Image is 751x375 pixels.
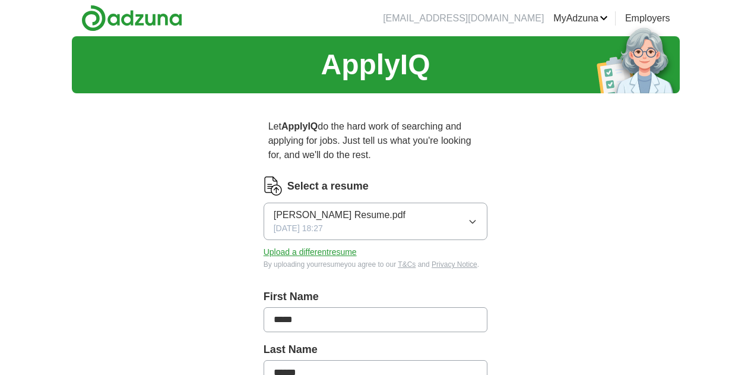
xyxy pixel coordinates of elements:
a: Employers [625,11,670,26]
div: By uploading your resume you agree to our and . [264,259,488,270]
button: Upload a differentresume [264,246,357,259]
a: Privacy Notice [432,260,477,269]
label: First Name [264,289,488,305]
button: [PERSON_NAME] Resume.pdf[DATE] 18:27 [264,203,488,240]
span: [DATE] 18:27 [274,222,323,235]
a: T&Cs [398,260,416,269]
label: Last Name [264,342,488,358]
a: MyAdzuna [553,11,608,26]
img: CV Icon [264,177,283,196]
strong: ApplyIQ [281,121,318,131]
li: [EMAIL_ADDRESS][DOMAIN_NAME] [383,11,544,26]
p: Let do the hard work of searching and applying for jobs. Just tell us what you're looking for, an... [264,115,488,167]
h1: ApplyIQ [321,43,430,86]
label: Select a resume [287,178,369,194]
span: [PERSON_NAME] Resume.pdf [274,208,405,222]
img: Adzuna logo [81,5,182,31]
